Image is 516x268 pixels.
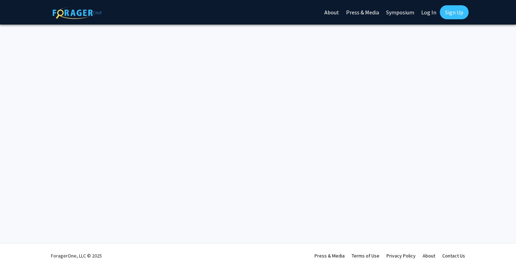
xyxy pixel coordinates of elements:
a: Contact Us [442,253,465,259]
a: About [423,253,435,259]
a: Press & Media [315,253,345,259]
a: Terms of Use [352,253,379,259]
div: ForagerOne, LLC © 2025 [51,243,102,268]
img: ForagerOne Logo [53,7,102,19]
a: Privacy Policy [386,253,416,259]
a: Sign Up [440,5,469,19]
